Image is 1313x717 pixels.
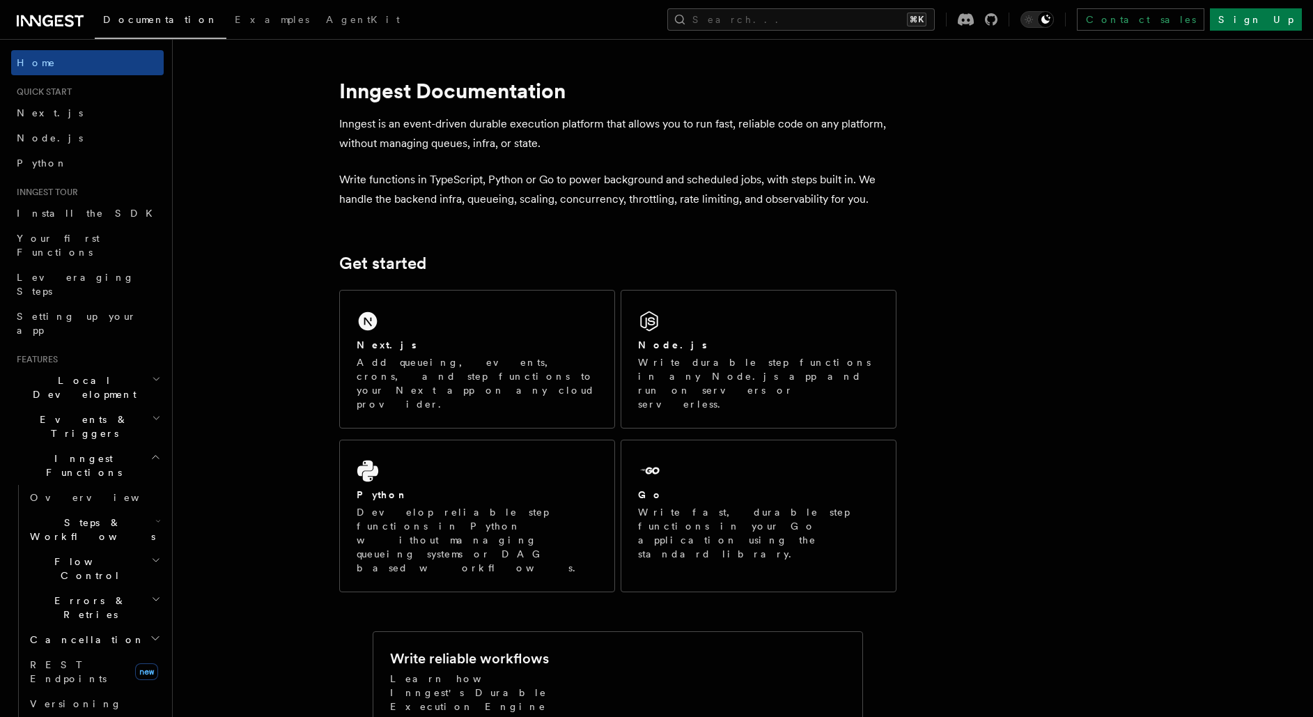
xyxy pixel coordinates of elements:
[24,555,151,583] span: Flow Control
[11,187,78,198] span: Inngest tour
[226,4,318,38] a: Examples
[339,170,896,209] p: Write functions in TypeScript, Python or Go to power background and scheduled jobs, with steps bu...
[235,14,309,25] span: Examples
[339,440,615,592] a: PythonDevelop reliable step functions in Python without managing queueing systems or DAG based wo...
[1020,11,1054,28] button: Toggle dark mode
[11,452,150,479] span: Inngest Functions
[638,488,663,502] h2: Go
[30,659,107,684] span: REST Endpoints
[17,107,83,118] span: Next.js
[17,208,161,219] span: Install the SDK
[17,132,83,144] span: Node.js
[357,338,417,352] h2: Next.js
[326,14,400,25] span: AgentKit
[24,691,164,716] a: Versioning
[1210,8,1302,31] a: Sign Up
[638,355,879,411] p: Write durable step functions in any Node.js app and run on servers or serverless.
[17,311,137,336] span: Setting up your app
[11,265,164,304] a: Leveraging Steps
[30,698,122,709] span: Versioning
[390,649,549,668] h2: Write reliable workflows
[11,151,164,176] a: Python
[11,50,164,75] a: Home
[357,355,598,411] p: Add queueing, events, crons, and step functions to your Next app on any cloud provider.
[339,114,896,153] p: Inngest is an event-driven durable execution platform that allows you to run fast, reliable code ...
[24,627,164,652] button: Cancellation
[24,510,164,549] button: Steps & Workflows
[621,440,896,592] a: GoWrite fast, durable step functions in your Go application using the standard library.
[667,8,935,31] button: Search...⌘K
[621,290,896,429] a: Node.jsWrite durable step functions in any Node.js app and run on servers or serverless.
[30,492,173,503] span: Overview
[11,446,164,485] button: Inngest Functions
[135,663,158,680] span: new
[11,407,164,446] button: Events & Triggers
[357,488,408,502] h2: Python
[11,125,164,151] a: Node.js
[11,201,164,226] a: Install the SDK
[17,157,68,169] span: Python
[11,86,72,98] span: Quick start
[11,304,164,343] a: Setting up your app
[638,338,707,352] h2: Node.js
[24,594,151,622] span: Errors & Retries
[1077,8,1204,31] a: Contact sales
[24,549,164,588] button: Flow Control
[638,505,879,561] p: Write fast, durable step functions in your Go application using the standard library.
[103,14,218,25] span: Documentation
[339,254,426,273] a: Get started
[17,272,134,297] span: Leveraging Steps
[11,413,152,440] span: Events & Triggers
[11,100,164,125] a: Next.js
[357,505,598,575] p: Develop reliable step functions in Python without managing queueing systems or DAG based workflows.
[11,226,164,265] a: Your first Functions
[11,354,58,365] span: Features
[24,588,164,627] button: Errors & Retries
[24,516,155,543] span: Steps & Workflows
[11,368,164,407] button: Local Development
[339,78,896,103] h1: Inngest Documentation
[17,233,100,258] span: Your first Functions
[339,290,615,429] a: Next.jsAdd queueing, events, crons, and step functions to your Next app on any cloud provider.
[24,485,164,510] a: Overview
[24,652,164,691] a: REST Endpointsnew
[11,373,152,401] span: Local Development
[24,633,145,647] span: Cancellation
[95,4,226,39] a: Documentation
[907,13,926,26] kbd: ⌘K
[17,56,56,70] span: Home
[318,4,408,38] a: AgentKit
